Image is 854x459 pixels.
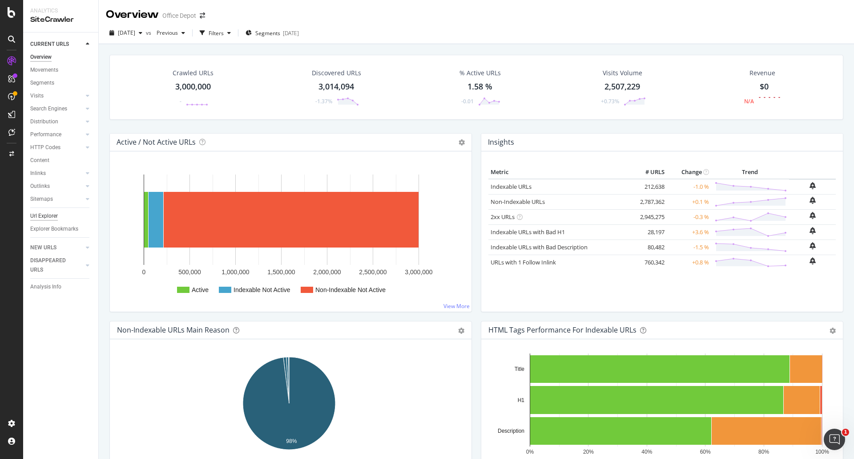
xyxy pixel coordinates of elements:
[192,286,209,293] text: Active
[283,29,299,37] div: [DATE]
[744,97,754,105] div: N/A
[30,7,91,15] div: Analytics
[491,243,588,251] a: Indexable URLs with Bad Description
[318,81,354,93] div: 3,014,094
[810,182,816,189] div: bell-plus
[667,255,711,270] td: +0.8 %
[30,117,83,126] a: Distribution
[30,15,91,25] div: SiteCrawler
[631,209,667,224] td: 2,945,275
[146,29,153,37] span: vs
[106,7,159,22] div: Overview
[758,449,769,455] text: 80%
[488,325,636,334] div: HTML Tags Performance for Indexable URLs
[631,224,667,240] td: 28,197
[760,81,769,92] span: $0
[30,143,60,152] div: HTTP Codes
[30,40,69,49] div: CURRENT URLS
[491,213,515,221] a: 2xx URLs
[631,166,667,179] th: # URLS
[30,91,44,101] div: Visits
[810,212,816,219] div: bell-plus
[631,240,667,255] td: 80,482
[491,228,565,236] a: Indexable URLs with Bad H1
[175,81,211,93] div: 3,000,000
[810,257,816,264] div: bell-plus
[526,449,534,455] text: 0%
[667,240,711,255] td: -1.5 %
[842,429,849,436] span: 1
[30,224,92,234] a: Explorer Bookmarks
[30,104,83,114] a: Search Engines
[30,256,75,275] div: DISAPPEARED URLS
[222,268,249,276] text: 1,000,000
[461,97,474,105] div: -0.01
[443,302,470,310] a: View More
[30,224,78,234] div: Explorer Bookmarks
[315,97,332,105] div: -1.37%
[488,353,833,457] div: A chart.
[711,166,789,179] th: Trend
[30,65,92,75] a: Movements
[488,136,514,148] h4: Insights
[30,282,61,292] div: Analysis Info
[30,130,61,139] div: Performance
[30,40,83,49] a: CURRENT URLS
[405,268,432,276] text: 3,000,000
[667,209,711,224] td: -0.3 %
[30,195,83,204] a: Sitemaps
[30,182,50,191] div: Outlinks
[30,156,49,165] div: Content
[30,169,46,178] div: Inlinks
[30,243,83,252] a: NEW URLS
[604,81,640,93] div: 2,507,229
[153,26,189,40] button: Previous
[30,211,58,221] div: Url Explorer
[30,78,54,88] div: Segments
[30,65,58,75] div: Movements
[491,198,545,206] a: Non-Indexable URLs
[30,169,83,178] a: Inlinks
[234,286,290,293] text: Indexable Not Active
[209,29,224,37] div: Filters
[667,166,711,179] th: Change
[631,194,667,209] td: 2,787,362
[117,325,230,334] div: Non-Indexable URLs Main Reason
[178,268,201,276] text: 500,000
[667,224,711,240] td: +3.6 %
[30,282,92,292] a: Analysis Info
[467,81,492,93] div: 1.58 %
[118,29,135,37] span: 2025 Aug. 30th
[142,268,146,276] text: 0
[173,69,213,77] div: Crawled URLs
[359,268,387,276] text: 2,500,000
[601,97,619,105] div: +0.73%
[631,179,667,195] td: 212,638
[315,286,386,293] text: Non-Indexable Not Active
[30,143,83,152] a: HTTP Codes
[824,429,845,450] iframe: Intercom live chat
[810,242,816,249] div: bell-plus
[30,104,67,114] div: Search Engines
[700,449,711,455] text: 60%
[30,130,83,139] a: Performance
[106,26,146,40] button: [DATE]
[603,69,642,77] div: Visits Volume
[458,328,464,334] div: gear
[117,166,461,305] div: A chart.
[30,195,53,204] div: Sitemaps
[30,243,56,252] div: NEW URLS
[30,78,92,88] a: Segments
[267,268,295,276] text: 1,500,000
[30,53,52,62] div: Overview
[30,53,92,62] a: Overview
[491,183,532,191] a: Indexable URLs
[30,211,92,221] a: Url Explorer
[491,258,556,266] a: URLs with 1 Follow Inlink
[313,268,341,276] text: 2,000,000
[312,69,361,77] div: Discovered URLs
[30,256,83,275] a: DISAPPEARED URLS
[30,156,92,165] a: Content
[117,353,461,457] svg: A chart.
[196,26,234,40] button: Filters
